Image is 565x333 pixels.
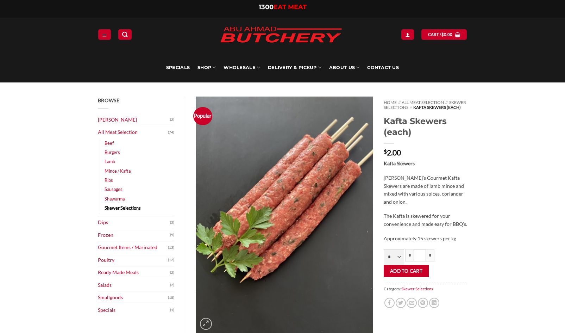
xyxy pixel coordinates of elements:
p: Approximately 15 skewers per kg [384,235,467,243]
a: Delivery & Pickup [268,53,321,82]
span: (13) [168,242,174,253]
bdi: 2.00 [384,148,401,157]
a: View cart [421,29,467,39]
strong: Kafta Skewers [384,160,415,166]
span: (12) [168,255,174,265]
a: Skewer Selections [401,286,433,291]
a: Lamb [105,157,115,166]
span: EAT MEAT [274,3,307,11]
a: Poultry [98,254,168,266]
a: Frozen [98,229,170,241]
span: Category: [384,284,467,294]
span: // [398,100,401,105]
span: (1) [170,305,174,315]
a: Pin on Pinterest [418,298,428,308]
a: [PERSON_NAME] [98,114,170,126]
a: Salads [98,279,170,291]
span: (2) [170,280,174,290]
input: Reduce quantity of Kafta Skewers (each) [405,249,414,261]
a: Share on Twitter [396,298,406,308]
span: (9) [170,230,174,240]
a: Home [384,100,397,105]
a: Specials [98,304,170,316]
a: All Meat Selection [402,100,444,105]
span: Cart / [428,31,453,38]
bdi: 0.00 [441,32,453,37]
input: Product quantity [414,249,426,261]
a: Burgers [105,148,120,157]
h1: Kafta Skewers (each) [384,116,467,137]
p: The Kafta is skewered for your convenience and made easy for BBQ’s. [384,212,467,228]
a: Login [401,29,414,39]
a: Menu [98,29,111,39]
a: Ribs [105,175,113,185]
a: 1300EAT MEAT [259,3,307,11]
span: (2) [170,115,174,125]
span: $ [441,31,444,38]
a: Share on LinkedIn [429,298,439,308]
a: Search [118,29,132,39]
input: Increase quantity of Kafta Skewers (each) [426,249,434,261]
span: (74) [168,127,174,138]
a: SHOP [197,53,216,82]
a: Contact Us [367,53,399,82]
a: About Us [329,53,359,82]
a: Beef [105,138,114,148]
img: Abu Ahmad Butchery [214,22,348,49]
a: Gourmet Items / Marinated [98,241,168,254]
a: Mince / Kafta [105,166,131,175]
a: All Meat Selection [98,126,168,138]
a: Skewer Selections [384,100,466,110]
a: Share on Facebook [384,298,395,308]
a: Ready Made Meals [98,266,170,279]
a: Skewer Selections [105,203,141,212]
span: (18) [168,292,174,303]
span: 1300 [259,3,274,11]
span: Kafta Skewers (each) [413,105,461,110]
span: // [445,100,448,105]
a: Shawarma [105,194,125,203]
a: Wholesale [224,53,260,82]
a: Smallgoods [98,291,168,304]
span: Browse [98,97,120,103]
p: [PERSON_NAME]’s Gourmet Kafta Skewers are made of lamb mince and mixed with various spices, coria... [384,174,467,206]
span: $ [384,149,387,154]
a: Zoom [200,318,212,330]
button: Add to cart [384,265,428,277]
span: // [410,105,412,110]
span: (2) [170,267,174,278]
a: Specials [166,53,190,82]
a: Email to a Friend [407,298,417,308]
a: Sausages [105,185,123,194]
a: Dips [98,216,170,229]
span: (5) [170,217,174,228]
